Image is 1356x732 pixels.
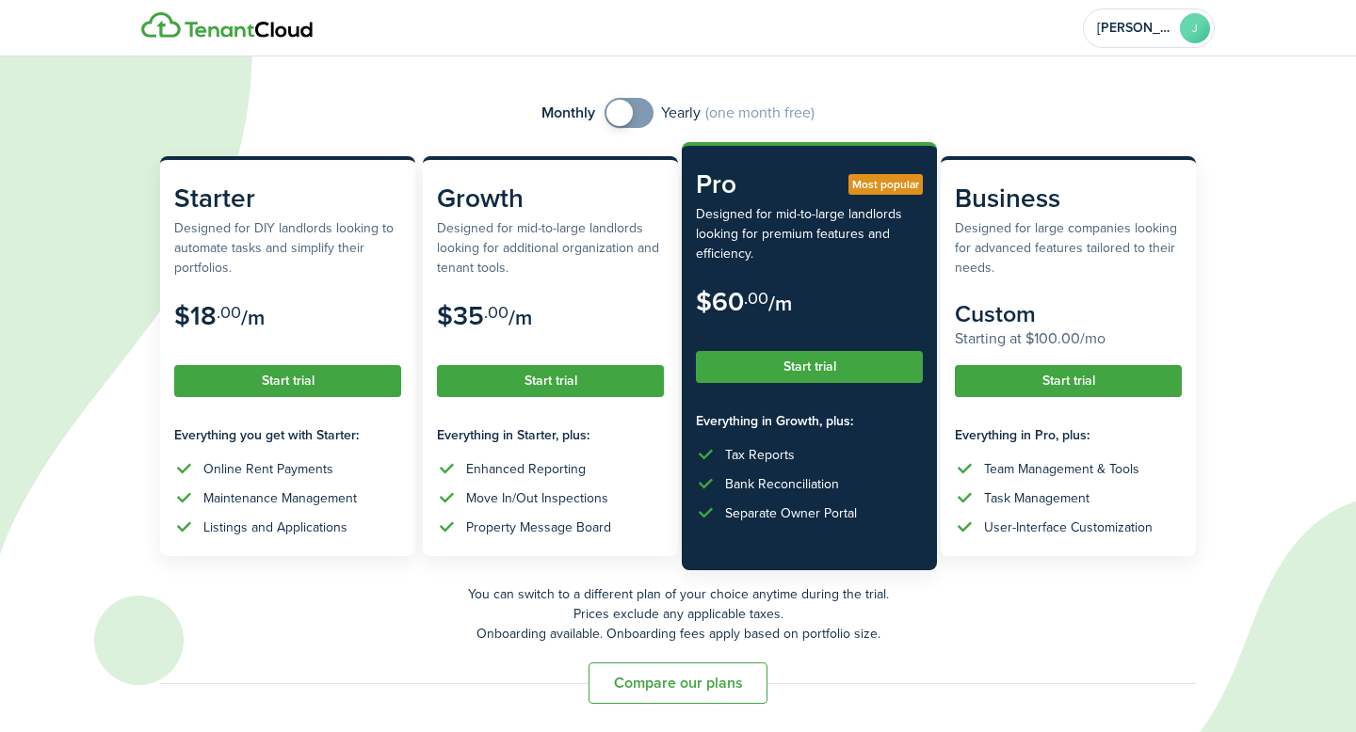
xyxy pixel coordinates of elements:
[955,425,1182,445] subscription-pricing-card-features-title: Everything in Pro, plus:
[744,286,768,310] subscription-pricing-card-price-cents: .00
[203,488,357,508] div: Maintenance Management
[437,218,664,278] subscription-pricing-card-description: Designed for mid-to-large landlords looking for additional organization and tenant tools.
[217,300,241,325] subscription-pricing-card-price-cents: .00
[696,165,923,204] subscription-pricing-card-title: Pro
[466,459,586,479] div: Enhanced Reporting
[984,459,1139,479] div: Team Management & Tools
[203,459,333,479] div: Online Rent Payments
[174,425,401,445] subscription-pricing-card-features-title: Everything you get with Starter:
[955,327,1182,350] subscription-pricing-card-price-annual: Starting at $100.00/mo
[984,488,1090,508] div: Task Management
[984,517,1153,537] div: User-Interface Customization
[725,474,839,494] div: Bank Reconciliation
[955,218,1182,278] subscription-pricing-card-description: Designed for large companies looking for advanced features tailored to their needs.
[955,296,1036,331] subscription-pricing-card-price-amount: Custom
[589,662,767,704] button: Compare our plans
[1083,8,1215,48] button: Open menu
[437,179,664,218] subscription-pricing-card-title: Growth
[174,365,401,397] button: Start trial
[696,351,923,383] button: Start trial
[437,425,664,445] subscription-pricing-card-features-title: Everything in Starter, plus:
[174,218,401,278] subscription-pricing-card-description: Designed for DIY landlords looking to automate tasks and simplify their portfolios.
[1180,13,1210,43] avatar-text: J
[1097,22,1172,35] span: John
[768,288,792,319] subscription-pricing-card-price-period: /m
[174,296,217,335] subscription-pricing-card-price-amount: $18
[141,12,313,39] img: Logo
[852,176,919,193] span: Most popular
[466,488,608,508] div: Move In/Out Inspections
[466,517,611,537] div: Property Message Board
[541,102,595,124] span: Monthly
[203,517,347,537] div: Listings and Applications
[160,584,1196,644] p: You can switch to a different plan of your choice anytime during the trial. Prices exclude any ap...
[484,300,508,325] subscription-pricing-card-price-cents: .00
[508,302,532,333] subscription-pricing-card-price-period: /m
[696,204,923,263] subscription-pricing-card-description: Designed for mid-to-large landlords looking for premium features and efficiency.
[696,282,744,321] subscription-pricing-card-price-amount: $60
[725,445,795,465] div: Tax Reports
[437,365,664,397] button: Start trial
[696,411,923,431] subscription-pricing-card-features-title: Everything in Growth, plus:
[955,179,1182,218] subscription-pricing-card-title: Business
[174,179,401,218] subscription-pricing-card-title: Starter
[955,365,1182,397] button: Start trial
[241,302,265,333] subscription-pricing-card-price-period: /m
[725,503,857,523] div: Separate Owner Portal
[437,296,484,335] subscription-pricing-card-price-amount: $35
